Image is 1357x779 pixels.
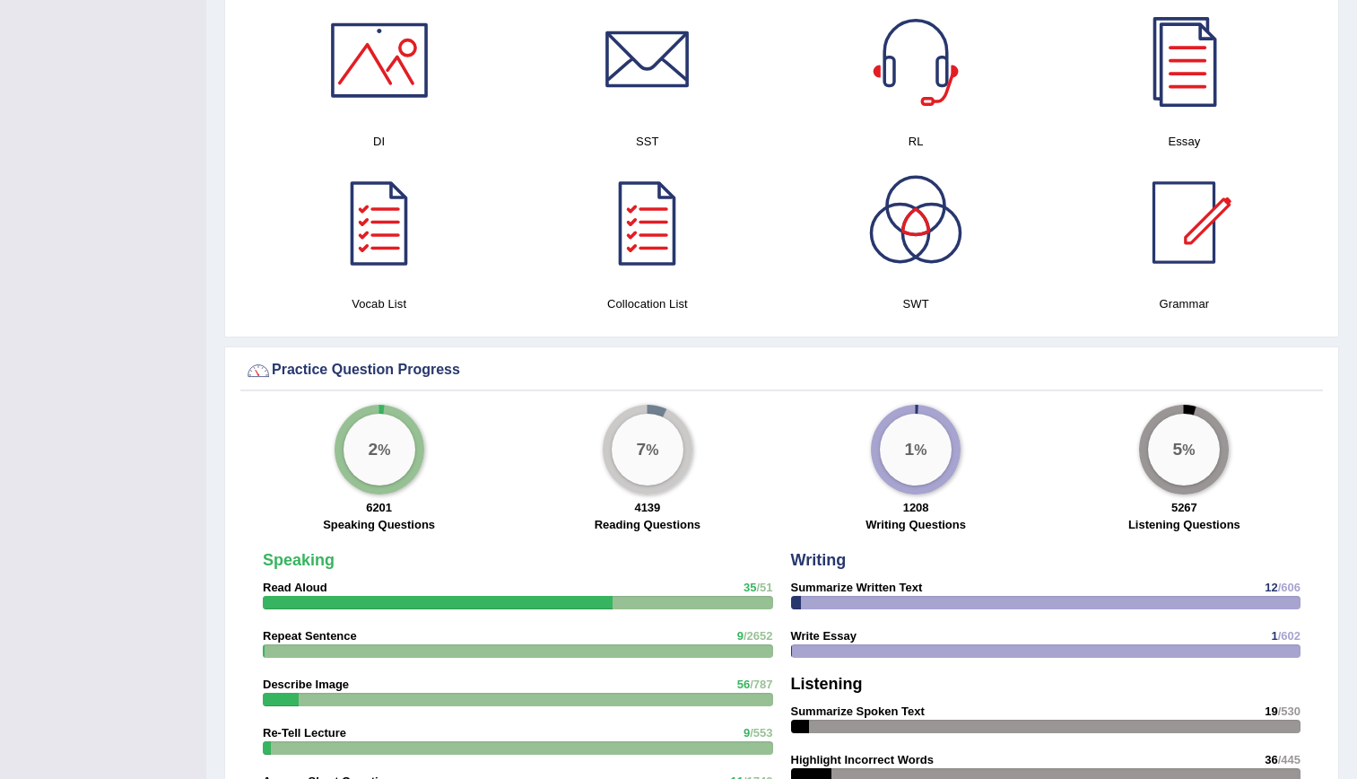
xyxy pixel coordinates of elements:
[905,439,915,459] big: 1
[1265,705,1277,718] span: 19
[737,629,744,643] span: 9
[756,581,772,594] span: /51
[1128,516,1240,533] label: Listening Questions
[750,726,772,740] span: /553
[636,439,646,459] big: 7
[1265,753,1277,766] span: 36
[1278,753,1300,766] span: /445
[344,414,415,486] div: %
[791,753,934,766] strong: Highlight Incorrect Words
[791,705,925,718] strong: Summarize Spoken Text
[522,294,772,313] h4: Collocation List
[880,414,952,486] div: %
[1171,501,1197,514] strong: 5267
[791,629,857,643] strong: Write Essay
[263,581,327,594] strong: Read Aloud
[1278,581,1300,594] span: /606
[866,516,966,533] label: Writing Questions
[791,551,847,569] strong: Writing
[245,357,1318,384] div: Practice Question Progress
[634,501,660,514] strong: 4139
[1271,629,1277,643] span: 1
[263,678,349,691] strong: Describe Image
[744,581,756,594] span: 35
[366,501,392,514] strong: 6201
[1173,439,1183,459] big: 5
[791,132,1041,151] h4: RL
[791,675,863,693] strong: Listening
[595,516,700,533] label: Reading Questions
[1148,414,1220,486] div: %
[903,501,929,514] strong: 1208
[1278,629,1300,643] span: /602
[744,726,750,740] span: 9
[744,629,773,643] span: /2652
[1265,581,1277,594] span: 12
[522,132,772,151] h4: SST
[323,516,435,533] label: Speaking Questions
[254,132,504,151] h4: DI
[254,294,504,313] h4: Vocab List
[1278,705,1300,718] span: /530
[612,414,683,486] div: %
[1059,132,1309,151] h4: Essay
[263,551,335,569] strong: Speaking
[263,726,346,740] strong: Re-Tell Lecture
[263,629,357,643] strong: Repeat Sentence
[750,678,772,691] span: /787
[791,294,1041,313] h4: SWT
[368,439,378,459] big: 2
[1059,294,1309,313] h4: Grammar
[737,678,750,691] span: 56
[791,581,923,594] strong: Summarize Written Text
